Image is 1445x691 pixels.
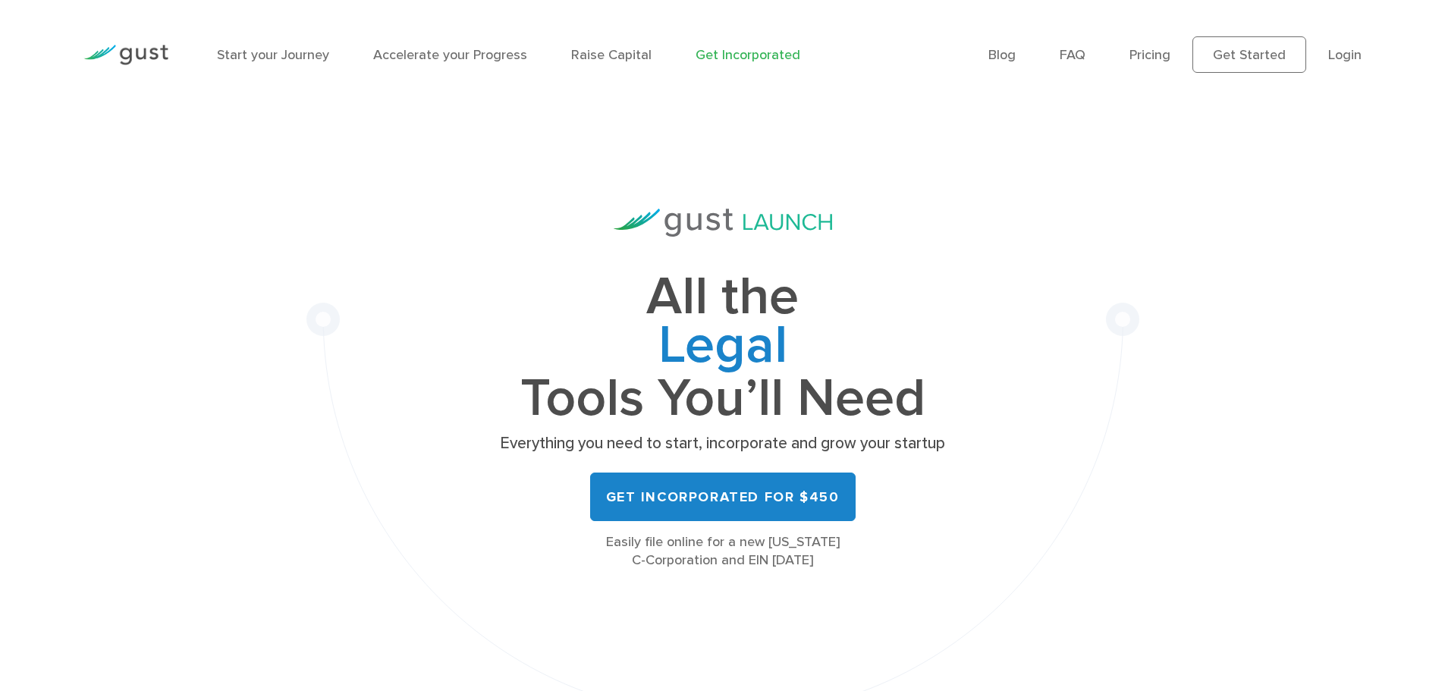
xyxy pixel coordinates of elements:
[590,473,856,521] a: Get Incorporated for $450
[495,322,950,375] span: Legal
[217,47,329,63] a: Start your Journey
[373,47,527,63] a: Accelerate your Progress
[614,209,832,237] img: Gust Launch Logo
[83,45,168,65] img: Gust Logo
[1192,36,1306,73] a: Get Started
[1129,47,1170,63] a: Pricing
[988,47,1016,63] a: Blog
[495,533,950,570] div: Easily file online for a new [US_STATE] C-Corporation and EIN [DATE]
[1328,47,1362,63] a: Login
[495,433,950,454] p: Everything you need to start, incorporate and grow your startup
[1060,47,1085,63] a: FAQ
[696,47,800,63] a: Get Incorporated
[495,273,950,422] h1: All the Tools You’ll Need
[571,47,652,63] a: Raise Capital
